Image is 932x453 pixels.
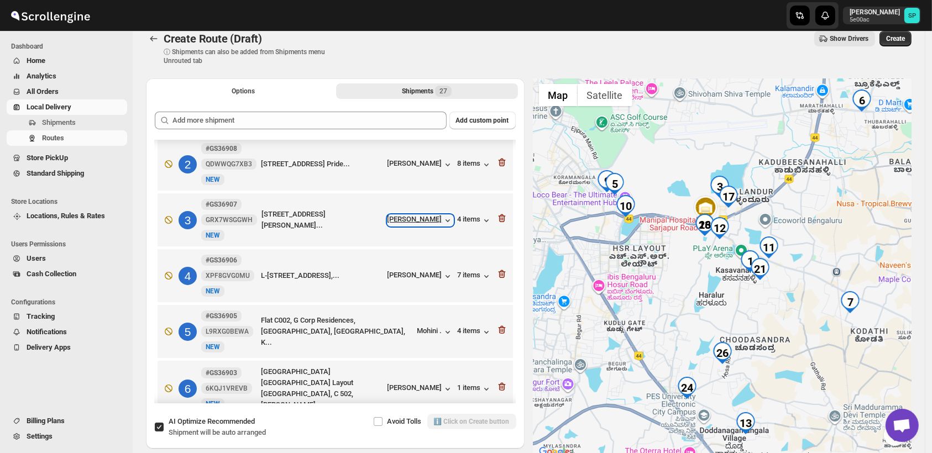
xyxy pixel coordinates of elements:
span: 27 [439,87,447,96]
img: ScrollEngine [9,2,92,29]
div: Mohini . [417,326,453,338]
button: 1 items [458,383,492,394]
span: Analytics [27,72,56,80]
span: All Orders [27,87,59,96]
p: [PERSON_NAME] [850,8,900,17]
div: 5 [179,323,197,341]
span: Shipments [42,118,76,127]
span: NEW [206,287,220,295]
button: Analytics [7,69,127,84]
span: Users [27,254,46,262]
div: 21 [749,258,771,280]
a: Open chat [886,409,919,442]
b: #GS36903 [206,369,237,377]
span: Dashboard [11,42,127,51]
div: 1 [739,250,761,272]
span: AI Optimize [169,417,255,425]
button: 7 items [458,271,492,282]
button: All Route Options [153,83,334,99]
button: Shipments [7,115,127,130]
button: Show satellite imagery [578,84,632,106]
span: Settings [27,432,53,440]
button: [PERSON_NAME] [388,271,453,282]
span: QDWWQG7XB3 [206,160,252,168]
button: 4 items [458,215,492,226]
span: Cash Collection [27,270,76,278]
button: Show Drivers [814,31,875,46]
button: Cash Collection [7,266,127,282]
span: Recommended [207,417,255,425]
span: Store PickUp [27,154,68,162]
span: XPF8GVG0MU [206,271,250,280]
div: L-[STREET_ADDRESS],... [261,270,383,281]
div: 3 [179,211,197,229]
div: 5 [604,173,626,195]
div: 3 [709,176,731,198]
button: Settings [7,429,127,444]
div: 23 [694,214,716,236]
button: Users [7,251,127,266]
b: #GS36906 [206,256,237,264]
span: L9RXG0BEWA [206,327,249,336]
div: 6 [851,89,873,112]
b: #GS36905 [206,312,237,320]
span: NEW [206,343,220,351]
text: SP [908,12,916,19]
span: Create [886,34,905,43]
button: Create [879,31,912,46]
span: Sulakshana Pundle [904,8,920,23]
div: 7 [839,291,861,313]
div: 12 [709,217,731,239]
span: Notifications [27,328,67,336]
div: 9 [596,170,618,192]
div: [STREET_ADDRESS][PERSON_NAME]... [261,209,383,231]
span: Create Route (Draft) [164,32,262,45]
button: User menu [843,7,921,24]
span: GRX7WSGGWH [206,215,253,224]
div: [STREET_ADDRESS] Pride... [261,159,383,170]
p: 5e00ac [850,17,900,23]
div: Selected Shipments [146,103,525,408]
div: 10 [615,195,637,217]
span: Add custom point [456,116,509,125]
button: Delivery Apps [7,340,127,355]
div: 24 [676,377,698,399]
div: 4 [179,267,197,285]
div: Shipments [402,86,452,97]
span: NEW [206,400,220,408]
span: Local Delivery [27,103,71,111]
div: 17 [718,186,740,208]
div: 26 [711,342,734,364]
span: Configurations [11,298,127,307]
button: All Orders [7,84,127,99]
button: Routes [146,31,161,46]
p: ⓘ Shipments can also be added from Shipments menu Unrouted tab [164,48,338,65]
button: Locations, Rules & Rates [7,208,127,224]
div: [GEOGRAPHIC_DATA] [GEOGRAPHIC_DATA] Layout [GEOGRAPHIC_DATA], C 502, [PERSON_NAME] ap... [261,366,383,410]
button: [PERSON_NAME] [388,215,453,226]
span: Options [232,87,255,96]
button: Routes [7,130,127,146]
button: Billing Plans [7,413,127,429]
input: Add more shipment [172,112,447,129]
div: [PERSON_NAME] [388,159,453,170]
span: Standard Shipping [27,169,84,177]
button: Notifications [7,324,127,340]
button: Selected Shipments [336,83,517,99]
span: Store Locations [11,197,127,206]
span: NEW [206,176,220,183]
span: Locations, Rules & Rates [27,212,105,220]
div: 6 [179,380,197,398]
button: [PERSON_NAME] [388,383,453,394]
button: 4 items [458,326,492,338]
span: NEW [206,231,220,239]
div: 8 items [458,159,492,170]
span: Routes [42,134,64,142]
